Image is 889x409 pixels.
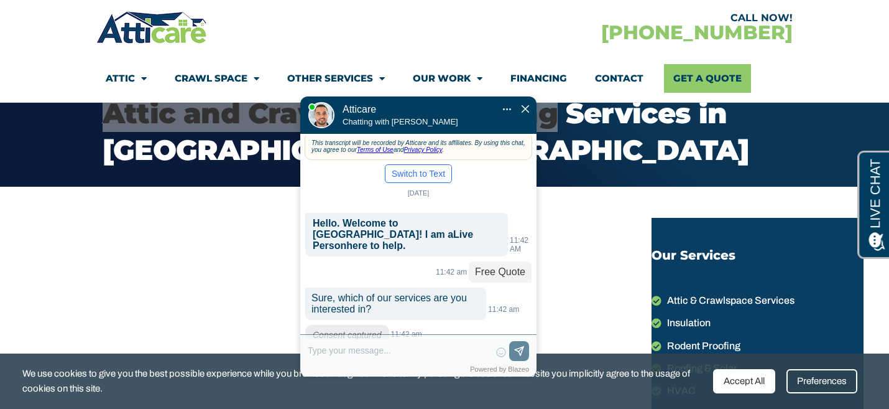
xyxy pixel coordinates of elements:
[22,366,704,397] span: We use cookies to give you the best possible experience while you browse through our website. By ...
[786,369,857,393] div: Preferences
[713,369,775,393] div: Accept All
[664,64,751,93] a: Get A Quote
[652,293,863,309] a: Attic & Crawlspace Services
[175,64,259,93] a: Crawl Space
[652,315,863,331] a: Insulation
[341,47,478,84] div: Atticare
[103,95,786,168] h4: Attic and Crawlspace Cleaning Services in [GEOGRAPHIC_DATA], [GEOGRAPHIC_DATA]
[293,47,555,383] iframe: Chat Window
[30,10,100,26] span: Opens a chat window
[287,64,385,93] a: Other Services
[664,338,740,354] span: Rodent Proofing
[444,13,793,23] div: CALL NOW!
[595,64,643,93] a: Contact
[664,293,795,309] span: Attic & Crawlspace Services
[106,64,147,93] a: Attic
[652,338,863,354] a: Rodent Proofing
[652,249,857,261] h4: Our Services
[106,64,783,93] nav: Menu
[664,315,711,331] span: Insulation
